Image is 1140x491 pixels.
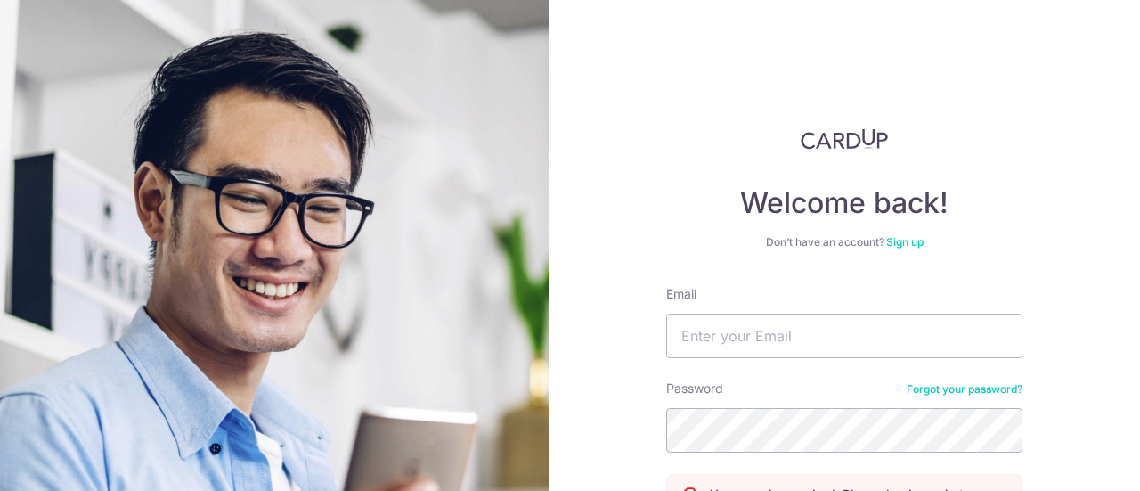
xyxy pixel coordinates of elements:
[666,235,1022,250] div: Don’t have an account?
[666,314,1022,358] input: Enter your Email
[907,382,1022,397] a: Forgot your password?
[801,128,888,150] img: CardUp Logo
[666,285,696,303] label: Email
[666,185,1022,221] h4: Welcome back!
[666,380,723,397] label: Password
[886,235,924,249] a: Sign up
